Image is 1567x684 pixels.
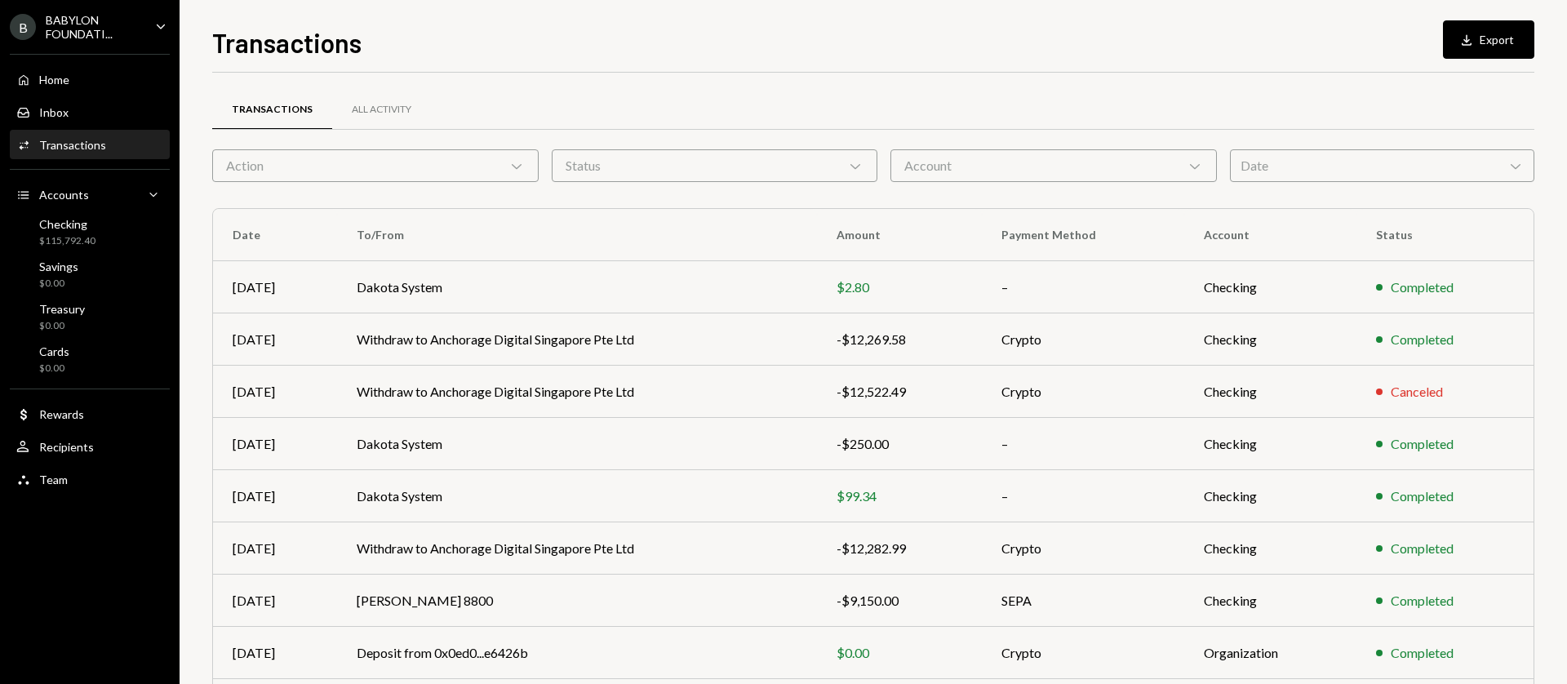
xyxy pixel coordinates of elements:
td: Withdraw to Anchorage Digital Singapore Pte Ltd [337,313,817,366]
td: Checking [1184,470,1356,522]
th: Date [213,209,337,261]
div: $99.34 [837,486,962,506]
div: Inbox [39,105,69,119]
div: -$12,522.49 [837,382,962,402]
a: Team [10,464,170,494]
div: $0.00 [837,643,962,663]
td: Checking [1184,522,1356,575]
div: Date [1230,149,1534,182]
td: Crypto [982,366,1185,418]
div: Completed [1391,486,1454,506]
div: Account [890,149,1217,182]
div: Transactions [39,138,106,152]
td: Withdraw to Anchorage Digital Singapore Pte Ltd [337,366,817,418]
td: Dakota System [337,470,817,522]
div: Completed [1391,643,1454,663]
td: Withdraw to Anchorage Digital Singapore Pte Ltd [337,522,817,575]
td: Checking [1184,575,1356,627]
td: Crypto [982,522,1185,575]
th: Account [1184,209,1356,261]
div: Completed [1391,434,1454,454]
div: [DATE] [233,382,317,402]
div: Cards [39,344,69,358]
div: Treasury [39,302,85,316]
div: [DATE] [233,643,317,663]
td: Deposit from 0x0ed0...e6426b [337,627,817,679]
th: Status [1356,209,1534,261]
a: Recipients [10,432,170,461]
th: Payment Method [982,209,1185,261]
div: BABYLON FOUNDATI... [46,13,142,41]
div: -$250.00 [837,434,962,454]
a: All Activity [332,89,431,131]
a: Treasury$0.00 [10,297,170,336]
td: Checking [1184,366,1356,418]
div: [DATE] [233,278,317,297]
div: Accounts [39,188,89,202]
div: [DATE] [233,434,317,454]
div: Action [212,149,539,182]
td: Checking [1184,261,1356,313]
td: Checking [1184,418,1356,470]
div: -$9,150.00 [837,591,962,611]
td: – [982,261,1185,313]
a: Inbox [10,97,170,127]
div: All Activity [352,103,411,117]
a: Cards$0.00 [10,340,170,379]
td: [PERSON_NAME] 8800 [337,575,817,627]
div: -$12,269.58 [837,330,962,349]
div: [DATE] [233,330,317,349]
td: SEPA [982,575,1185,627]
td: Crypto [982,313,1185,366]
div: [DATE] [233,539,317,558]
h1: Transactions [212,26,362,59]
th: Amount [817,209,982,261]
div: $0.00 [39,319,85,333]
td: Checking [1184,313,1356,366]
td: – [982,470,1185,522]
th: To/From [337,209,817,261]
button: Export [1443,20,1534,59]
td: Dakota System [337,261,817,313]
div: Canceled [1391,382,1443,402]
a: Checking$115,792.40 [10,212,170,251]
div: Home [39,73,69,87]
div: Completed [1391,330,1454,349]
a: Accounts [10,180,170,209]
div: $0.00 [39,362,69,375]
div: -$12,282.99 [837,539,962,558]
td: Crypto [982,627,1185,679]
td: – [982,418,1185,470]
div: $115,792.40 [39,234,95,248]
a: Rewards [10,399,170,429]
div: B [10,14,36,40]
td: Organization [1184,627,1356,679]
div: [DATE] [233,486,317,506]
div: Team [39,473,68,486]
div: Transactions [232,103,313,117]
td: Dakota System [337,418,817,470]
a: Transactions [212,89,332,131]
div: Recipients [39,440,94,454]
div: Status [552,149,878,182]
a: Transactions [10,130,170,159]
a: Home [10,64,170,94]
div: $0.00 [39,277,78,291]
div: [DATE] [233,591,317,611]
a: Savings$0.00 [10,255,170,294]
div: Completed [1391,539,1454,558]
div: Rewards [39,407,84,421]
div: Savings [39,260,78,273]
div: Completed [1391,278,1454,297]
div: $2.80 [837,278,962,297]
div: Completed [1391,591,1454,611]
div: Checking [39,217,95,231]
